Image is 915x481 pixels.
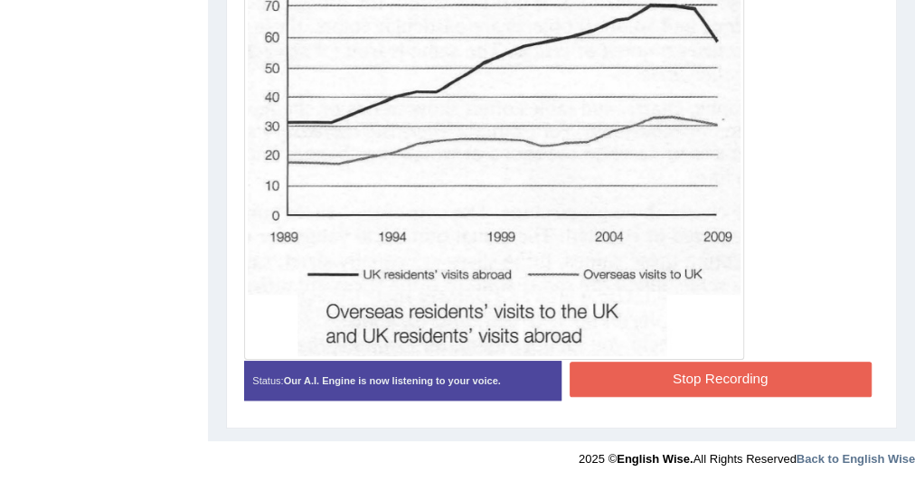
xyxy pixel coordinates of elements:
div: 2025 © All Rights Reserved [579,441,915,467]
a: Back to English Wise [797,452,915,466]
strong: Our A.I. Engine is now listening to your voice. [284,375,501,386]
div: Status: [244,361,561,401]
strong: English Wise. [617,452,693,466]
button: Stop Recording [570,362,872,397]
